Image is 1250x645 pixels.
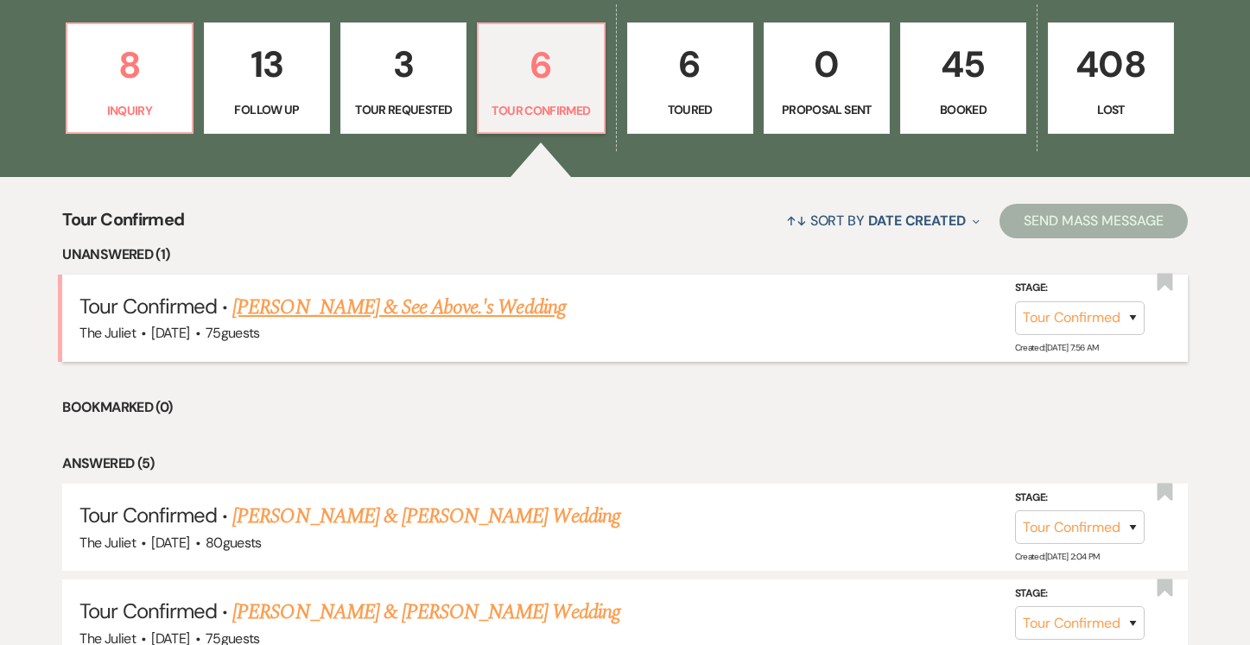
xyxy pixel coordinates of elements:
span: Created: [DATE] 7:56 AM [1015,342,1099,353]
span: ↑↓ [786,212,807,230]
a: [PERSON_NAME] & [PERSON_NAME] Wedding [232,597,619,628]
p: Inquiry [78,101,181,120]
li: Bookmarked (0) [62,396,1187,419]
p: Follow Up [215,100,319,119]
a: 45Booked [900,22,1026,135]
a: [PERSON_NAME] & [PERSON_NAME] Wedding [232,501,619,532]
span: Created: [DATE] 2:04 PM [1015,551,1100,562]
span: 75 guests [206,324,260,342]
button: Send Mass Message [999,204,1188,238]
p: Tour Confirmed [489,101,593,120]
a: 6Tour Confirmed [477,22,605,135]
p: 6 [489,36,593,94]
span: Tour Confirmed [62,206,184,243]
span: Date Created [868,212,966,230]
span: Tour Confirmed [79,598,217,624]
p: Toured [638,100,742,119]
span: Tour Confirmed [79,502,217,528]
p: 408 [1059,35,1163,93]
label: Stage: [1015,489,1145,508]
p: 0 [775,35,879,93]
p: Lost [1059,100,1163,119]
p: 13 [215,35,319,93]
label: Stage: [1015,279,1145,298]
a: 3Tour Requested [340,22,466,135]
span: Tour Confirmed [79,293,217,319]
label: Stage: [1015,585,1145,604]
a: 6Toured [627,22,753,135]
span: The Juliet [79,534,136,552]
button: Sort By Date Created [779,198,987,243]
span: [DATE] [151,534,189,552]
p: 6 [638,35,742,93]
p: 8 [78,36,181,94]
p: 3 [352,35,455,93]
span: The Juliet [79,324,136,342]
p: Booked [911,100,1015,119]
span: 80 guests [206,534,262,552]
p: 45 [911,35,1015,93]
a: 13Follow Up [204,22,330,135]
a: 408Lost [1048,22,1174,135]
p: Proposal Sent [775,100,879,119]
p: Tour Requested [352,100,455,119]
a: 0Proposal Sent [764,22,890,135]
li: Unanswered (1) [62,243,1187,266]
span: [DATE] [151,324,189,342]
a: 8Inquiry [66,22,194,135]
a: [PERSON_NAME] & See Above.'s Wedding [232,292,565,323]
li: Answered (5) [62,452,1187,475]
